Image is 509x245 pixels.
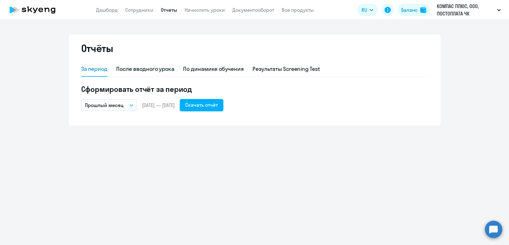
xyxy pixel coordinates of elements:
div: За период [81,65,108,73]
h2: Отчёты [81,42,113,54]
a: Все продукты [282,7,314,13]
span: RU [362,6,367,14]
a: Сотрудники [125,7,153,13]
div: Результаты Screening Test [252,65,320,73]
div: Баланс [401,6,418,14]
img: balance [420,7,426,13]
a: Дашборд [96,7,118,13]
button: Балансbalance [397,4,430,16]
h5: Сформировать отчёт за период [81,84,428,94]
a: Начислить уроки [185,7,225,13]
button: КОМПАС ПЛЮС, ООО, ПОСТОПЛАТА ЧК [434,2,504,17]
button: Скачать отчёт [180,99,223,111]
div: После вводного урока [116,65,174,73]
a: Документооборот [232,7,274,13]
span: [DATE] — [DATE] [142,102,175,109]
a: Отчеты [161,7,177,13]
p: Прошлый месяц [85,101,124,109]
div: По динамике обучения [183,65,244,73]
div: Скачать отчёт [185,101,218,109]
button: RU [357,4,378,16]
button: Прошлый месяц [81,99,137,111]
p: КОМПАС ПЛЮС, ООО, ПОСТОПЛАТА ЧК [437,2,494,17]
